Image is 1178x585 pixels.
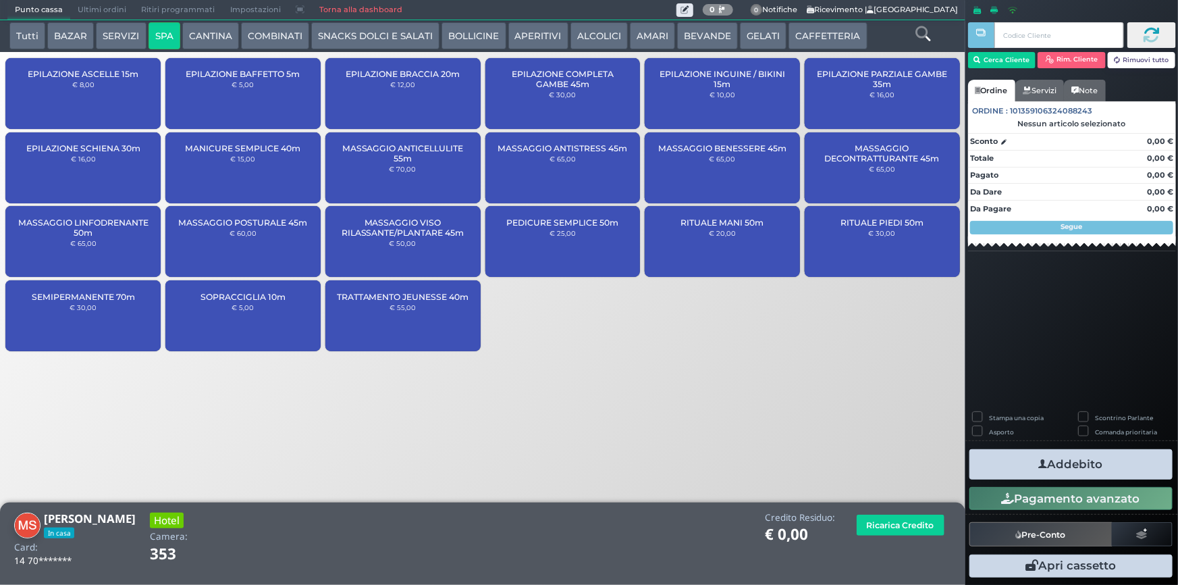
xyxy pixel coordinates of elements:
button: SERVIZI [96,22,146,49]
span: MASSAGGIO POSTURALE 45m [178,218,307,228]
span: Ultimi ordini [70,1,134,20]
small: € 50,00 [390,239,417,247]
button: ALCOLICI [570,22,628,49]
small: € 12,00 [390,80,415,88]
button: GELATI [740,22,786,49]
span: Impostazioni [223,1,288,20]
strong: Pagato [970,170,998,180]
small: € 15,00 [230,155,255,163]
span: MASSAGGIO VISO RILASSANTE/PLANTARE 45m [337,218,469,238]
span: EPILAZIONE INGUINE / BIKINI 15m [656,69,788,89]
small: € 65,00 [70,239,97,247]
button: Cerca Cliente [968,52,1036,68]
button: CANTINA [182,22,239,49]
span: EPILAZIONE ASCELLE 15m [28,69,138,79]
button: Rim. Cliente [1038,52,1106,68]
small: € 70,00 [390,165,417,173]
button: Pagamento avanzato [969,487,1173,510]
small: € 8,00 [72,80,95,88]
button: Rimuovi tutto [1108,52,1176,68]
span: EPILAZIONE PARZIALE GAMBE 35m [816,69,948,89]
span: RITUALE PIEDI 50m [840,218,923,228]
strong: Segue [1061,222,1083,231]
button: Apri cassetto [969,555,1173,578]
small: € 30,00 [549,91,576,99]
small: € 55,00 [390,303,416,311]
b: [PERSON_NAME] [44,511,136,526]
span: 101359106324088243 [1011,105,1093,117]
button: SPA [149,22,180,49]
strong: 0,00 € [1147,170,1173,180]
button: AMARI [630,22,675,49]
small: € 16,00 [869,91,894,99]
small: € 5,00 [232,80,254,88]
span: 0 [751,4,763,16]
a: Torna alla dashboard [312,1,410,20]
span: EPILAZIONE SCHIENA 30m [26,143,140,153]
span: TRATTAMENTO JEUNESSE 40m [337,292,469,302]
label: Asporto [989,428,1014,436]
small: € 16,00 [71,155,96,163]
label: Comanda prioritaria [1096,428,1158,436]
small: € 5,00 [232,303,254,311]
span: MASSAGGIO LINFODRENANTE 50m [17,218,149,238]
button: Pre-Conto [969,522,1113,546]
span: MANICURE SEMPLICE 40m [185,143,300,153]
span: SOPRACCIGLIA 10m [200,292,286,302]
span: MASSAGGIO DECONTRATTURANTE 45m [816,143,948,163]
a: Note [1064,80,1105,101]
button: CAFFETTERIA [788,22,867,49]
button: BOLLICINE [441,22,506,49]
span: Punto cassa [7,1,70,20]
label: Stampa una copia [989,413,1044,422]
strong: 0,00 € [1147,153,1173,163]
span: MASSAGGIO ANTICELLULITE 55m [337,143,469,163]
h4: Camera: [150,532,188,542]
small: € 30,00 [70,303,97,311]
a: Ordine [968,80,1015,101]
strong: Sconto [970,136,998,147]
span: Ritiri programmati [134,1,222,20]
button: APERITIVI [508,22,568,49]
small: € 10,00 [710,91,735,99]
small: € 60,00 [230,229,257,237]
button: Addebito [969,449,1173,480]
span: SEMIPERMANENTE 70m [32,292,135,302]
h4: Credito Residuo: [765,513,835,523]
button: BAZAR [47,22,94,49]
img: Michele Sabadini [14,513,41,539]
span: EPILAZIONE BAFFETTO 5m [186,69,300,79]
strong: Da Dare [970,187,1002,197]
h1: 353 [150,546,214,563]
span: EPILAZIONE COMPLETA GAMBE 45m [496,69,628,89]
span: EPILAZIONE BRACCIA 20m [346,69,460,79]
h4: Card: [14,542,38,553]
h1: € 0,00 [765,526,835,543]
span: Ordine : [973,105,1009,117]
strong: Totale [970,153,994,163]
label: Scontrino Parlante [1096,413,1154,422]
small: € 65,00 [710,155,736,163]
a: Servizi [1015,80,1064,101]
small: € 30,00 [869,229,896,237]
span: RITUALE MANI 50m [681,218,764,228]
button: COMBINATI [241,22,309,49]
div: Nessun articolo selezionato [968,119,1176,128]
strong: 0,00 € [1147,187,1173,197]
b: 0 [710,5,715,14]
small: € 65,00 [869,165,895,173]
input: Codice Cliente [994,22,1123,48]
span: MASSAGGIO ANTISTRESS 45m [498,143,627,153]
h3: Hotel [150,513,184,528]
small: € 25,00 [550,229,576,237]
strong: 0,00 € [1147,136,1173,146]
span: In casa [44,528,74,538]
small: € 20,00 [709,229,736,237]
button: SNACKS DOLCI E SALATI [311,22,439,49]
button: Ricarica Credito [857,515,944,536]
strong: Da Pagare [970,204,1011,213]
button: Tutti [9,22,45,49]
strong: 0,00 € [1147,204,1173,213]
small: € 65,00 [550,155,576,163]
span: MASSAGGIO BENESSERE 45m [658,143,786,153]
